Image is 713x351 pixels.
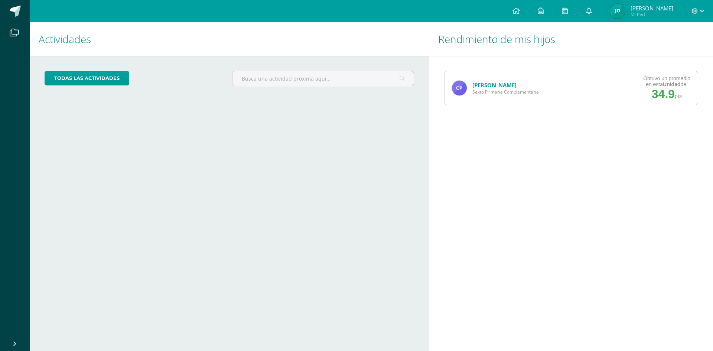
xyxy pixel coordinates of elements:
span: 34.9 [652,87,675,101]
img: 3b6b7dd276cbcff4b4c64e49fe5a1256.png [610,4,625,19]
strong: Unidad [663,81,680,87]
a: todas las Actividades [45,71,129,85]
span: Mi Perfil [631,11,673,17]
h1: Rendimiento de mis hijos [438,22,704,56]
input: Busca una actividad próxima aquí... [232,71,413,86]
a: [PERSON_NAME] [472,81,517,89]
span: pts [675,93,682,99]
img: 15bb4b86828f509e629bb0a05e457b1b.png [452,81,467,95]
span: Sexto Primaria Complementaria [472,89,539,95]
span: [PERSON_NAME] [631,4,673,12]
div: Obtuvo un promedio en esta de: [643,75,690,87]
h1: Actividades [39,22,420,56]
